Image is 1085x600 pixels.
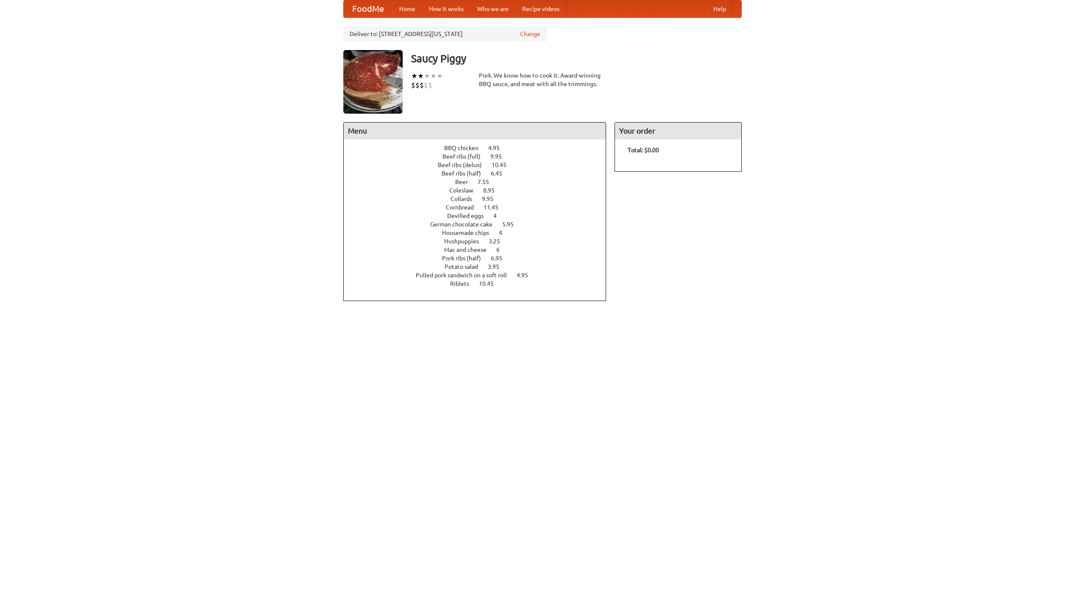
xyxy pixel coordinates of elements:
span: Pulled pork sandwich on a soft roll [416,272,515,279]
li: $ [428,81,432,90]
a: Potato salad 3.95 [445,263,515,270]
span: 6 [496,246,508,253]
a: Housemade chips 4 [442,229,518,236]
li: $ [424,81,428,90]
li: ★ [417,71,424,81]
span: Pork ribs (half) [442,255,490,262]
a: How it works [422,0,470,17]
div: Deliver to: [STREET_ADDRESS][US_STATE] [343,26,547,42]
span: 5.95 [502,221,522,228]
h4: Menu [344,123,606,140]
a: FoodMe [344,0,392,17]
span: 6.95 [491,255,511,262]
a: Home [392,0,422,17]
span: Beef ribs (delux) [438,162,490,168]
a: Help [707,0,733,17]
div: Pork. We know how to cook it. Award-winning BBQ sauce, and meat with all the trimmings. [479,71,606,88]
a: Collards 9.95 [451,195,509,202]
a: German chocolate cake 5.95 [430,221,529,228]
span: BBQ chicken [444,145,487,151]
span: 9.95 [490,153,510,160]
span: Beef ribs (half) [442,170,490,177]
a: Change [520,30,540,38]
span: Hushpuppies [444,238,487,245]
span: Coleslaw [449,187,482,194]
a: Beef ribs (half) 6.45 [442,170,518,177]
a: Mac and cheese 6 [444,246,515,253]
span: 6.45 [491,170,511,177]
h4: Your order [615,123,741,140]
span: 8.95 [483,187,503,194]
a: Beef ribs (full) 9.95 [442,153,517,160]
span: Beef ribs (full) [442,153,489,160]
a: Pork ribs (half) 6.95 [442,255,518,262]
a: Riblets 10.45 [450,280,509,287]
b: Total: $0.00 [628,147,659,153]
span: 4.95 [517,272,537,279]
span: Riblets [450,280,478,287]
span: Potato salad [445,263,487,270]
li: $ [411,81,415,90]
span: 11.45 [484,204,507,211]
span: Cornbread [446,204,482,211]
span: 10.45 [492,162,515,168]
a: Cornbread 11.45 [446,204,514,211]
span: 3.95 [488,263,508,270]
span: Housemade chips [442,229,498,236]
a: Beef ribs (delux) 10.45 [438,162,522,168]
li: ★ [437,71,443,81]
li: ★ [424,71,430,81]
span: Mac and cheese [444,246,495,253]
span: German chocolate cake [430,221,501,228]
h3: Saucy Piggy [411,50,742,67]
a: Beer 7.55 [455,179,505,185]
span: 9.95 [482,195,502,202]
span: Collards [451,195,481,202]
span: 4 [499,229,511,236]
li: $ [420,81,424,90]
span: 3.25 [489,238,509,245]
span: 4 [493,212,505,219]
li: ★ [430,71,437,81]
img: angular.jpg [343,50,403,114]
span: Devilled eggs [447,212,492,219]
li: $ [415,81,420,90]
a: Coleslaw 8.95 [449,187,510,194]
span: 4.95 [488,145,508,151]
span: 10.45 [479,280,502,287]
a: Devilled eggs 4 [447,212,512,219]
a: Pulled pork sandwich on a soft roll 4.95 [416,272,544,279]
a: BBQ chicken 4.95 [444,145,515,151]
span: 7.55 [478,179,498,185]
li: ★ [411,71,417,81]
span: Beer [455,179,476,185]
a: Hushpuppies 3.25 [444,238,516,245]
a: Who we are [470,0,515,17]
a: Recipe videos [515,0,566,17]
